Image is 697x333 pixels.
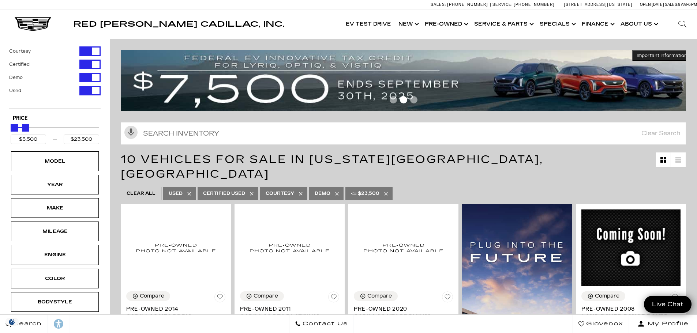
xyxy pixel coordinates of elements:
[581,305,675,313] span: Pre-Owned 2008
[595,293,619,299] div: Compare
[629,315,697,333] button: Open user profile menu
[254,293,278,299] div: Compare
[266,189,294,198] span: Courtesy
[492,2,513,7] span: Service:
[617,10,660,39] a: About Us
[9,87,21,94] label: Used
[9,61,30,68] label: Certified
[203,189,245,198] span: Certified Used
[11,124,18,132] div: Minimum Price
[126,209,225,286] img: 2014 Cadillac XTS PREM
[354,313,447,327] span: Cadillac XT4 Premium Luxury
[640,2,664,7] span: Open [DATE]
[354,305,447,313] span: Pre-Owned 2020
[670,291,681,305] button: Save Vehicle
[581,313,675,327] span: Land Rover Range Rover HSE
[11,151,99,171] div: ModelModel
[431,2,446,7] span: Sales:
[315,189,330,198] span: Demo
[37,251,73,259] div: Engine
[169,189,183,198] span: Used
[11,135,46,144] input: Minimum
[395,10,421,39] a: New
[4,318,20,326] section: Click to Open Cookie Consent Modal
[126,313,220,320] span: Cadillac XTS PREM
[240,305,334,313] span: Pre-Owned 2011
[581,305,681,327] a: Pre-Owned 2008Land Rover Range Rover HSE
[15,17,51,31] img: Cadillac Dark Logo with Cadillac White Text
[301,319,348,329] span: Contact Us
[678,2,697,7] span: 9 AM-6 PM
[140,293,164,299] div: Compare
[37,157,73,165] div: Model
[37,298,73,306] div: Bodystyle
[342,10,395,39] a: EV Test Drive
[37,181,73,189] div: Year
[11,222,99,241] div: MileageMileage
[648,300,687,309] span: Live Chat
[410,96,417,103] span: Go to slide 3
[514,2,555,7] span: [PHONE_NUMBER]
[4,318,20,326] img: Opt-Out Icon
[431,3,490,7] a: Sales: [PHONE_NUMBER]
[390,96,397,103] span: Go to slide 1
[126,305,225,320] a: Pre-Owned 2014Cadillac XTS PREM
[289,315,354,333] a: Contact Us
[126,305,220,313] span: Pre-Owned 2014
[354,209,453,286] img: 2020 Cadillac XT4 Premium Luxury
[121,122,686,145] input: Search Inventory
[644,296,692,313] a: Live Chat
[73,20,284,29] span: Red [PERSON_NAME] Cadillac, Inc.
[37,275,73,283] div: Color
[11,292,99,312] div: BodystyleBodystyle
[11,269,99,288] div: ColorColor
[442,291,453,305] button: Save Vehicle
[124,126,138,139] svg: Click to toggle on voice search
[573,315,629,333] a: Glovebox
[354,291,398,301] button: Compare Vehicle
[564,2,633,7] a: [STREET_ADDRESS][US_STATE]
[447,2,488,7] span: [PHONE_NUMBER]
[13,115,97,122] h5: Price
[9,46,101,108] div: Filter by Vehicle Type
[22,124,29,132] div: Maximum Price
[240,291,284,301] button: Compare Vehicle
[37,204,73,212] div: Make
[581,209,681,286] img: 2008 Land Rover Range Rover HSE
[126,291,170,301] button: Compare Vehicle
[11,319,42,329] span: Search
[73,20,284,28] a: Red [PERSON_NAME] Cadillac, Inc.
[64,135,99,144] input: Maximum
[351,189,379,198] span: <= $23,500
[328,291,339,305] button: Save Vehicle
[578,10,617,39] a: Finance
[11,198,99,218] div: MakeMake
[37,227,73,235] div: Mileage
[367,293,392,299] div: Compare
[421,10,471,39] a: Pre-Owned
[127,189,155,198] span: Clear All
[9,74,23,81] label: Demo
[645,319,689,329] span: My Profile
[581,291,625,301] button: Compare Vehicle
[214,291,225,305] button: Save Vehicle
[121,153,543,181] span: 10 Vehicles for Sale in [US_STATE][GEOGRAPHIC_DATA], [GEOGRAPHIC_DATA]
[11,122,99,144] div: Price
[240,305,339,327] a: Pre-Owned 2011Cadillac DTS Platinum Collection
[240,313,334,327] span: Cadillac DTS Platinum Collection
[665,2,678,7] span: Sales:
[490,3,557,7] a: Service: [PHONE_NUMBER]
[240,209,339,286] img: 2011 Cadillac DTS Platinum Collection
[471,10,536,39] a: Service & Parts
[9,48,31,55] label: Courtesy
[121,50,692,111] img: vrp-tax-ending-august-version
[536,10,578,39] a: Specials
[11,245,99,265] div: EngineEngine
[354,305,453,327] a: Pre-Owned 2020Cadillac XT4 Premium Luxury
[400,96,407,103] span: Go to slide 2
[11,175,99,194] div: YearYear
[584,319,623,329] span: Glovebox
[637,53,687,58] span: Important Information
